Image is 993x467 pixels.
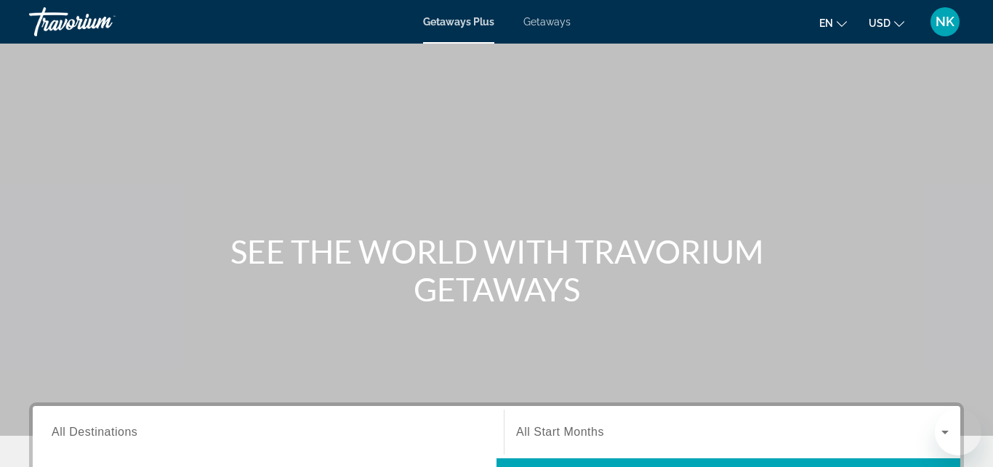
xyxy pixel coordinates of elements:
[926,7,964,37] button: User Menu
[29,3,174,41] a: Travorium
[935,409,981,455] iframe: Button to launch messaging window
[423,16,494,28] a: Getaways Plus
[224,232,769,308] h1: SEE THE WORLD WITH TRAVORIUM GETAWAYS
[516,426,604,438] span: All Start Months
[819,17,833,29] span: en
[52,424,485,442] input: Select destination
[523,16,571,28] a: Getaways
[869,17,891,29] span: USD
[936,15,954,29] span: NK
[869,12,904,33] button: Change currency
[819,12,847,33] button: Change language
[52,426,137,438] span: All Destinations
